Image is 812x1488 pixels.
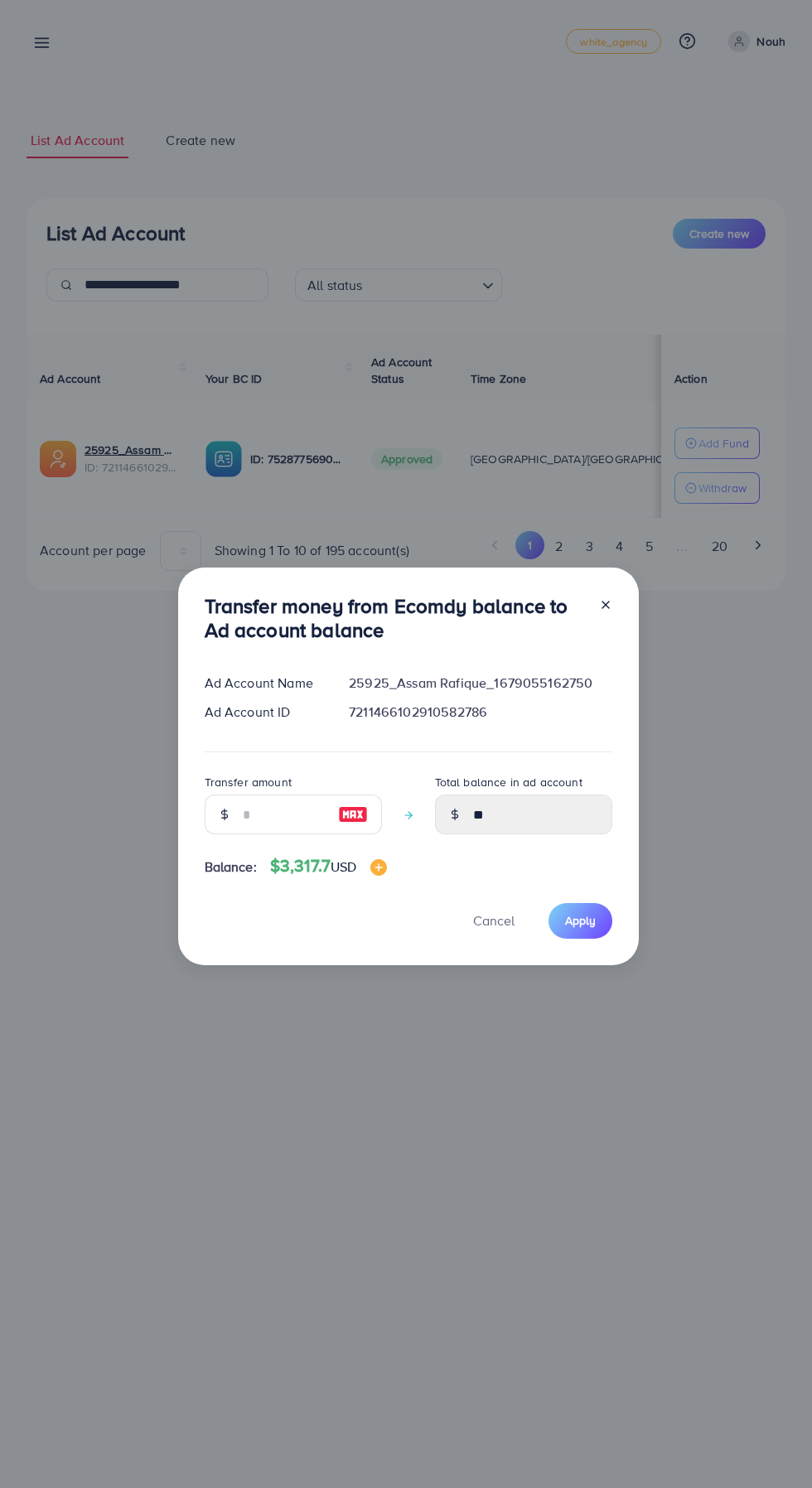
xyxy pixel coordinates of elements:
span: USD [331,858,356,876]
div: Ad Account ID [191,703,336,722]
div: Ad Account Name [191,674,336,693]
h4: $3,317.7 [270,856,387,877]
h3: Transfer money from Ecomdy balance to Ad account balance [205,594,586,642]
div: 25925_Assam Rafique_1679055162750 [336,674,625,693]
label: Transfer amount [205,774,292,790]
img: image [370,859,387,876]
span: Balance: [205,858,257,877]
div: 7211466102910582786 [336,703,625,722]
label: Total balance in ad account [435,774,582,790]
span: Cancel [473,911,515,930]
button: Apply [549,903,612,939]
span: Apply [565,912,596,929]
button: Cancel [452,903,535,939]
img: image [338,804,368,824]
